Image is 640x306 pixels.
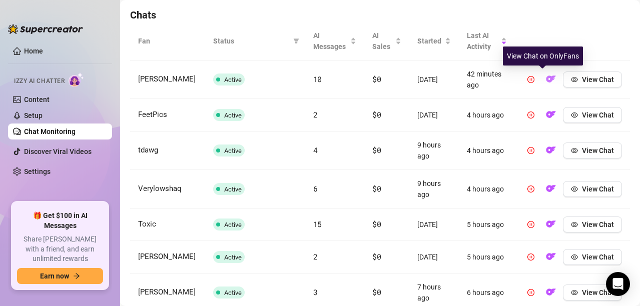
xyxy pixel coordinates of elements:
[543,187,559,195] a: OF
[467,30,499,52] span: Last AI Activity
[313,145,318,155] span: 4
[571,253,578,260] span: eye
[40,272,69,280] span: Earn now
[527,185,534,192] span: pause-circle
[571,185,578,192] span: eye
[138,184,182,193] span: Verylowshaq
[606,272,630,296] div: Open Intercom Messenger
[543,290,559,298] a: OF
[582,288,614,296] span: View Chat
[224,221,242,228] span: Active
[224,253,242,261] span: Active
[409,241,459,273] td: [DATE]
[571,147,578,154] span: eye
[69,72,84,87] img: AI Chatter
[372,109,381,119] span: $0
[563,181,622,197] button: View Chat
[138,74,196,83] span: [PERSON_NAME]
[459,241,515,273] td: 5 hours ago
[14,76,65,86] span: Izzy AI Chatter
[364,22,409,60] th: AI Sales
[313,287,318,297] span: 3
[24,47,43,55] a: Home
[563,284,622,300] button: View Chat
[8,24,83,34] img: logo-BBDzfeDw.svg
[372,30,393,52] span: AI Sales
[582,146,614,154] span: View Chat
[459,208,515,241] td: 5 hours ago
[372,251,381,261] span: $0
[459,99,515,131] td: 4 hours ago
[563,107,622,123] button: View Chat
[138,110,167,119] span: FeetPics
[582,75,614,83] span: View Chat
[291,33,301,48] span: filter
[224,289,242,296] span: Active
[409,170,459,208] td: 9 hours ago
[313,30,348,52] span: AI Messages
[563,216,622,232] button: View Chat
[372,74,381,84] span: $0
[527,111,534,118] span: pause-circle
[409,60,459,99] td: [DATE]
[372,219,381,229] span: $0
[313,219,322,229] span: 15
[409,131,459,170] td: 9 hours ago
[224,111,242,119] span: Active
[546,109,556,119] img: OF
[546,219,556,229] img: OF
[459,170,515,208] td: 4 hours ago
[313,74,322,84] span: 10
[543,77,559,85] a: OF
[543,107,559,123] button: OF
[571,111,578,118] span: eye
[503,46,583,65] div: View Chat on OnlyFans
[582,220,614,228] span: View Chat
[17,211,103,230] span: 🎁 Get $100 in AI Messages
[224,76,242,83] span: Active
[527,147,534,154] span: pause-circle
[546,287,556,297] img: OF
[582,253,614,261] span: View Chat
[527,221,534,228] span: pause-circle
[546,251,556,261] img: OF
[582,111,614,119] span: View Chat
[543,181,559,197] button: OF
[543,249,559,265] button: OF
[543,113,559,121] a: OF
[459,22,515,60] th: Last AI Activity
[17,268,103,284] button: Earn nowarrow-right
[138,252,196,261] span: [PERSON_NAME]
[563,71,622,87] button: View Chat
[546,74,556,84] img: OF
[224,147,242,154] span: Active
[73,272,80,279] span: arrow-right
[313,251,318,261] span: 2
[213,35,289,46] span: Status
[24,167,51,175] a: Settings
[543,142,559,158] button: OF
[417,35,443,46] span: Started
[546,145,556,155] img: OF
[563,249,622,265] button: View Chat
[546,183,556,193] img: OF
[313,109,318,119] span: 2
[224,185,242,193] span: Active
[571,76,578,83] span: eye
[527,253,534,260] span: pause-circle
[563,142,622,158] button: View Chat
[543,148,559,156] a: OF
[24,147,92,155] a: Discover Viral Videos
[543,222,559,230] a: OF
[17,234,103,264] span: Share [PERSON_NAME] with a friend, and earn unlimited rewards
[24,111,43,119] a: Setup
[409,22,459,60] th: Started
[372,287,381,297] span: $0
[138,145,158,154] span: tdawg
[313,183,318,193] span: 6
[138,219,156,228] span: Toxic
[130,8,630,22] h4: Chats
[582,185,614,193] span: View Chat
[543,216,559,232] button: OF
[293,38,299,44] span: filter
